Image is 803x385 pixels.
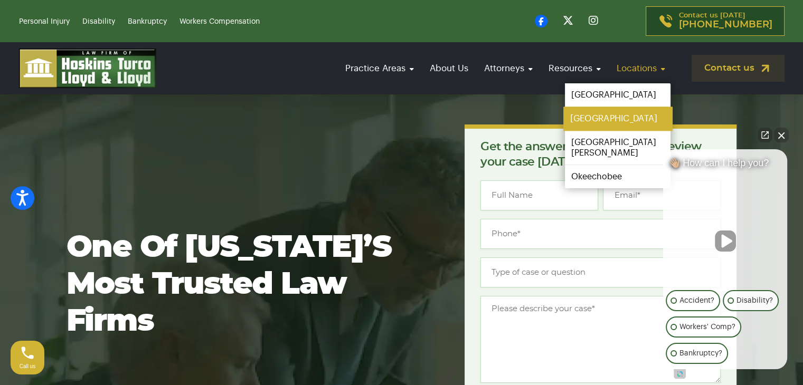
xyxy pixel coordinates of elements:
p: Bankruptcy? [679,347,722,360]
a: Okeechobee [565,165,670,188]
a: Locations [611,53,670,83]
p: Accident? [679,294,714,307]
div: 👋🏼 How can I help you? [663,157,787,174]
a: Bankruptcy [128,18,167,25]
a: Practice Areas [340,53,419,83]
h1: One of [US_STATE]’s most trusted law firms [67,229,431,340]
p: Disability? [736,294,773,307]
p: Workers' Comp? [679,321,735,333]
input: Phone* [480,219,721,249]
span: Call us [20,363,36,369]
img: logo [19,49,156,88]
input: Full Name [480,180,598,210]
a: Contact us [692,55,785,82]
a: Resources [543,53,606,83]
button: Unmute video [715,230,736,252]
a: Attorneys [479,53,538,83]
a: Open intaker chat [674,369,686,379]
a: [GEOGRAPHIC_DATA] [563,107,672,131]
a: About Us [424,53,474,83]
a: Contact us [DATE][PHONE_NUMBER] [646,6,785,36]
a: [GEOGRAPHIC_DATA] [565,83,670,107]
input: Type of case or question [480,257,721,287]
span: [PHONE_NUMBER] [679,20,772,30]
button: Close Intaker Chat Widget [774,128,789,142]
a: Open direct chat [758,128,772,142]
a: Disability [82,18,115,25]
a: [GEOGRAPHIC_DATA][PERSON_NAME] [565,131,670,165]
a: Personal Injury [19,18,70,25]
p: Get the answers you need. We’ll review your case [DATE], for free. [480,139,721,170]
a: Workers Compensation [180,18,260,25]
p: Contact us [DATE] [679,12,772,30]
input: Email* [603,180,721,210]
